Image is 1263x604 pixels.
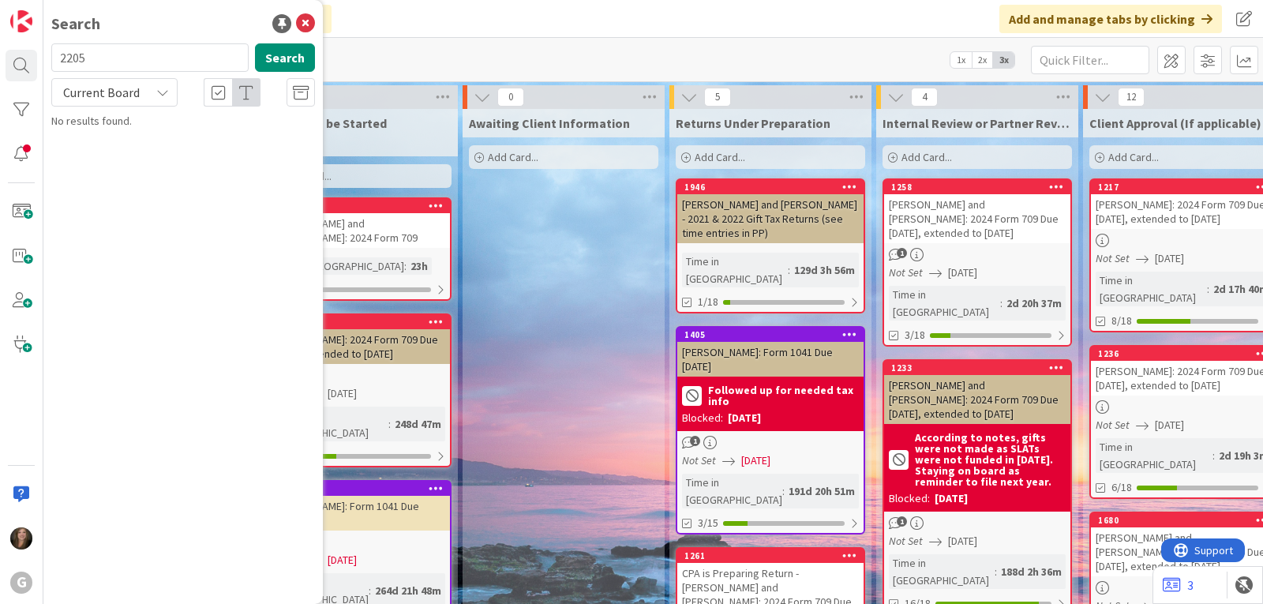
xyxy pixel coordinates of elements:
[469,115,630,131] span: Awaiting Client Information
[1000,294,1003,312] span: :
[889,286,1000,321] div: Time in [GEOGRAPHIC_DATA]
[497,88,524,107] span: 0
[889,265,923,279] i: Not Set
[1155,417,1184,433] span: [DATE]
[684,329,864,340] div: 1405
[682,453,716,467] i: Not Set
[897,516,907,527] span: 1
[1111,479,1132,496] span: 6/18
[1163,576,1194,595] a: 3
[264,199,450,213] div: 2281
[677,180,864,243] div: 1946[PERSON_NAME] and [PERSON_NAME] - 2021 & 2022 Gift Tax Returns (see time entries in PP)
[682,474,782,508] div: Time in [GEOGRAPHIC_DATA]
[264,482,450,496] div: 1403
[51,43,249,72] input: Search for title...
[684,550,864,561] div: 1261
[33,2,72,21] span: Support
[905,327,925,343] span: 3/18
[391,415,445,433] div: 248d 47m
[677,180,864,194] div: 1946
[999,5,1222,33] div: Add and manage tabs by clicking
[901,150,952,164] span: Add Card...
[677,549,864,563] div: 1261
[369,582,371,599] span: :
[1031,46,1149,74] input: Quick Filter...
[677,328,864,342] div: 1405
[950,52,972,68] span: 1x
[915,432,1066,487] b: According to notes, gifts were not made as SLATs were not funded in [DATE]. Staying on board as r...
[264,496,450,531] div: [PERSON_NAME]: Form 1041 Due [DATE]
[1207,280,1209,298] span: :
[704,88,731,107] span: 5
[741,452,770,469] span: [DATE]
[1003,294,1066,312] div: 2d 20h 37m
[690,436,700,446] span: 1
[677,194,864,243] div: [PERSON_NAME] and [PERSON_NAME] - 2021 & 2022 Gift Tax Returns (see time entries in PP)
[684,182,864,193] div: 1946
[911,88,938,107] span: 4
[10,527,32,550] img: SB
[388,415,391,433] span: :
[677,328,864,377] div: 1405[PERSON_NAME]: Form 1041 Due [DATE]
[997,563,1066,580] div: 188d 2h 36m
[1155,250,1184,267] span: [DATE]
[264,199,450,248] div: 2281[PERSON_NAME] and [PERSON_NAME]: 2024 Form 709
[782,482,785,500] span: :
[262,115,387,131] span: Returns to be Started
[268,407,388,441] div: Time in [GEOGRAPHIC_DATA]
[1212,447,1215,464] span: :
[889,554,995,589] div: Time in [GEOGRAPHIC_DATA]
[63,84,140,100] span: Current Board
[271,483,450,494] div: 1403
[328,552,357,568] span: [DATE]
[1096,418,1130,432] i: Not Set
[884,180,1070,243] div: 1258[PERSON_NAME] and [PERSON_NAME]: 2024 Form 709 Due [DATE], extended to [DATE]
[1096,272,1207,306] div: Time in [GEOGRAPHIC_DATA]
[948,533,977,550] span: [DATE]
[488,150,538,164] span: Add Card...
[884,375,1070,424] div: [PERSON_NAME] and [PERSON_NAME]: 2024 Form 709 Due [DATE], extended to [DATE]
[264,329,450,364] div: [PERSON_NAME]: 2024 Form 709 Due [DATE], extended to [DATE]
[884,194,1070,243] div: [PERSON_NAME] and [PERSON_NAME]: 2024 Form 709 Due [DATE], extended to [DATE]
[255,43,315,72] button: Search
[785,482,859,500] div: 191d 20h 51m
[271,201,450,212] div: 2281
[728,410,761,426] div: [DATE]
[682,253,788,287] div: Time in [GEOGRAPHIC_DATA]
[891,182,1070,193] div: 1258
[328,385,357,402] span: [DATE]
[790,261,859,279] div: 129d 3h 56m
[891,362,1070,373] div: 1233
[676,115,830,131] span: Returns Under Preparation
[271,317,450,328] div: 1469
[371,582,445,599] div: 264d 21h 48m
[883,115,1072,131] span: Internal Review or Partner Review
[404,257,407,275] span: :
[10,572,32,594] div: G
[677,342,864,377] div: [PERSON_NAME]: Form 1041 Due [DATE]
[10,10,32,32] img: Visit kanbanzone.com
[51,113,315,129] div: No results found.
[264,482,450,531] div: 1403[PERSON_NAME]: Form 1041 Due [DATE]
[1111,313,1132,329] span: 8/18
[265,134,448,147] p: Backlog
[948,264,977,281] span: [DATE]
[884,361,1070,375] div: 1233
[695,150,745,164] span: Add Card...
[264,213,450,248] div: [PERSON_NAME] and [PERSON_NAME]: 2024 Form 709
[884,361,1070,424] div: 1233[PERSON_NAME] and [PERSON_NAME]: 2024 Form 709 Due [DATE], extended to [DATE]
[972,52,993,68] span: 2x
[935,490,968,507] div: [DATE]
[51,12,100,36] div: Search
[889,534,923,548] i: Not Set
[1118,88,1145,107] span: 12
[698,515,718,531] span: 3/15
[407,257,432,275] div: 23h
[1089,115,1261,131] span: Client Approval (If applicable)
[897,248,907,258] span: 1
[993,52,1014,68] span: 3x
[708,385,859,407] b: Followed up for needed tax info
[264,315,450,364] div: 1469[PERSON_NAME]: 2024 Form 709 Due [DATE], extended to [DATE]
[995,563,997,580] span: :
[264,315,450,329] div: 1469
